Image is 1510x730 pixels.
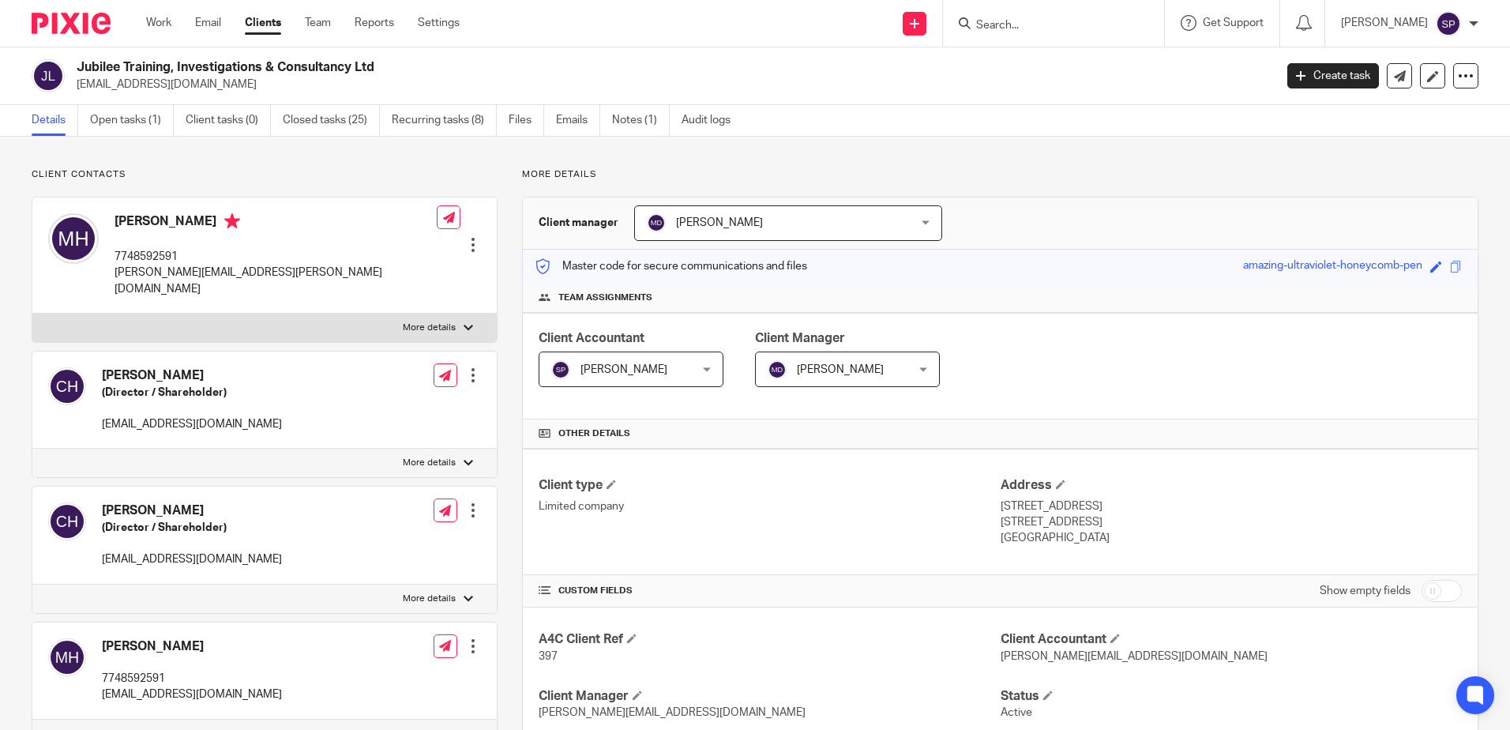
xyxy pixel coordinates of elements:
h4: A4C Client Ref [539,631,1000,648]
img: svg%3E [48,638,86,676]
a: Clients [245,15,281,31]
span: Team assignments [558,292,652,304]
img: svg%3E [32,59,65,92]
span: [PERSON_NAME] [580,364,667,375]
span: Client Manager [755,332,845,344]
h4: [PERSON_NAME] [102,502,282,519]
img: svg%3E [48,367,86,405]
p: [STREET_ADDRESS] [1001,499,1462,514]
h2: Jubilee Training, Investigations & Consultancy Ltd [77,59,1026,76]
a: Audit logs [682,105,742,136]
a: Settings [418,15,460,31]
a: Emails [556,105,600,136]
img: svg%3E [48,502,86,540]
input: Search [975,19,1117,33]
span: Client Accountant [539,332,644,344]
p: [EMAIL_ADDRESS][DOMAIN_NAME] [77,77,1264,92]
p: [EMAIL_ADDRESS][DOMAIN_NAME] [102,416,282,432]
h4: [PERSON_NAME] [115,213,437,233]
p: Client contacts [32,168,498,181]
p: [PERSON_NAME][EMAIL_ADDRESS][PERSON_NAME][DOMAIN_NAME] [115,265,437,297]
div: amazing-ultraviolet-honeycomb-pen [1243,258,1422,276]
p: 7748592591 [115,249,437,265]
p: [EMAIL_ADDRESS][DOMAIN_NAME] [102,687,282,702]
img: svg%3E [768,360,787,379]
h5: (Director / Shareholder) [102,385,282,401]
p: [PERSON_NAME] [1341,15,1428,31]
span: Active [1001,707,1032,718]
p: More details [522,168,1478,181]
span: [PERSON_NAME] [676,217,763,228]
a: Closed tasks (25) [283,105,380,136]
span: [PERSON_NAME][EMAIL_ADDRESS][DOMAIN_NAME] [1001,651,1268,662]
p: More details [403,322,456,334]
a: Recurring tasks (8) [392,105,497,136]
a: Team [305,15,331,31]
a: Reports [355,15,394,31]
span: Get Support [1203,17,1264,28]
p: [STREET_ADDRESS] [1001,514,1462,530]
a: Client tasks (0) [186,105,271,136]
label: Show empty fields [1320,583,1410,599]
span: Other details [558,427,630,440]
p: [GEOGRAPHIC_DATA] [1001,530,1462,546]
a: Create task [1287,63,1379,88]
h4: Address [1001,477,1462,494]
span: [PERSON_NAME] [797,364,884,375]
h4: Status [1001,688,1462,705]
span: [PERSON_NAME][EMAIL_ADDRESS][DOMAIN_NAME] [539,707,806,718]
span: 397 [539,651,558,662]
img: Pixie [32,13,111,34]
p: Master code for secure communications and files [535,258,807,274]
img: svg%3E [647,213,666,232]
i: Primary [224,213,240,229]
h4: [PERSON_NAME] [102,638,282,655]
h4: [PERSON_NAME] [102,367,282,384]
h5: (Director / Shareholder) [102,520,282,536]
p: More details [403,593,456,605]
img: svg%3E [551,360,570,379]
a: Details [32,105,78,136]
p: 7748592591 [102,671,282,687]
h4: Client Accountant [1001,631,1462,648]
h4: Client Manager [539,688,1000,705]
h3: Client manager [539,215,618,231]
a: Email [195,15,221,31]
a: Open tasks (1) [90,105,174,136]
h4: CUSTOM FIELDS [539,585,1000,597]
a: Work [146,15,171,31]
h4: Client type [539,477,1000,494]
p: Limited company [539,499,1000,514]
p: More details [403,457,456,469]
a: Notes (1) [612,105,670,136]
a: Files [509,105,544,136]
img: svg%3E [1436,11,1461,36]
p: [EMAIL_ADDRESS][DOMAIN_NAME] [102,551,282,567]
img: svg%3E [48,213,99,264]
